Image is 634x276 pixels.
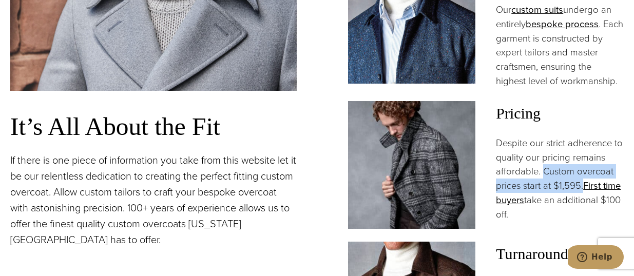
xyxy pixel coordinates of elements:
[10,152,297,248] p: If there is one piece of information you take from this website let it be our relentless dedicati...
[526,17,599,31] a: bespoke process
[348,101,476,229] img: Man in double breasted grey plaid bespoke overcoat.
[496,179,621,207] a: First time buyers
[511,3,563,16] a: custom suits
[496,101,624,126] span: Pricing
[496,136,624,222] p: Despite our strict adherence to quality our pricing remains affordable. Custom overcoat prices st...
[10,111,297,142] h3: It’s All About the Fit
[496,242,624,266] span: Turnaround
[568,245,624,271] iframe: Opens a widget where you can chat to one of our agents
[496,3,624,88] p: Our undergo an entirely . Each garment is constructed by expert tailors and master craftsmen, ens...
